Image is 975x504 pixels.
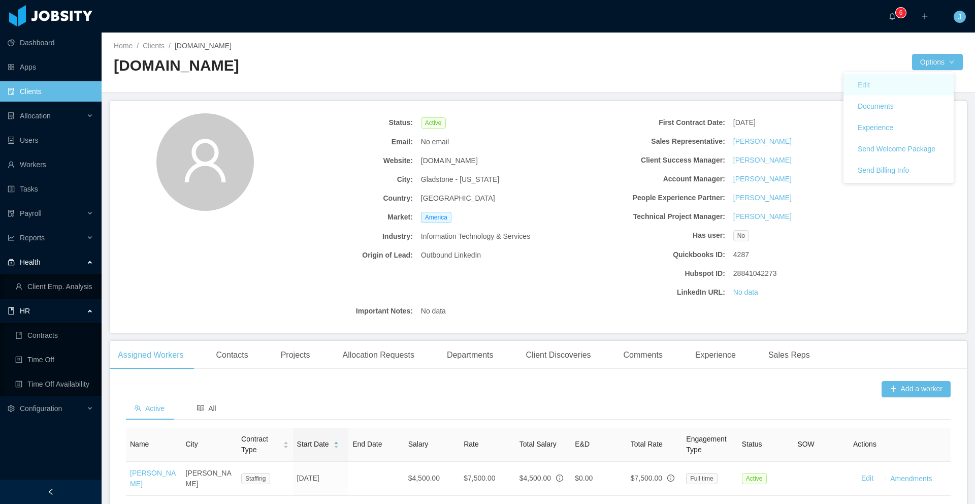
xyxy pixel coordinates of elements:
span: Active [421,117,446,129]
span: Start Date [297,439,329,450]
a: icon: profileTime Off [15,350,93,370]
a: icon: appstoreApps [8,57,93,77]
b: Website: [265,155,413,166]
b: First Contract Date: [577,117,725,128]
button: icon: plusAdd a worker [882,381,951,397]
span: Salary [408,440,429,448]
span: Status [742,440,762,448]
i: icon: user [181,136,230,185]
a: [PERSON_NAME] [733,155,792,166]
span: Active [134,404,165,413]
span: Total Salary [519,440,557,448]
a: Clients [143,42,165,50]
b: Sales Representative: [577,136,725,147]
span: J [958,11,962,23]
i: icon: bell [889,13,896,20]
button: Edit [853,470,882,487]
td: [PERSON_NAME] [182,462,238,496]
b: Country: [265,193,413,204]
a: icon: pie-chartDashboard [8,33,93,53]
span: No data [421,306,446,317]
button: Experience [850,119,901,136]
b: Industry: [265,231,413,242]
td: $7,500.00 [460,462,515,496]
i: icon: book [8,307,15,314]
h2: [DOMAIN_NAME] [114,55,538,76]
span: Full time [686,473,717,484]
a: icon: auditClients [8,81,93,102]
b: Status: [265,117,413,128]
a: [PERSON_NAME] [733,136,792,147]
span: Contract Type [241,434,279,455]
a: icon: bookContracts [15,325,93,345]
span: [DOMAIN_NAME] [421,155,478,166]
a: icon: robotUsers [8,130,93,150]
a: Documents [843,96,954,117]
span: Payroll [20,209,42,217]
a: Edit [843,74,954,96]
b: Market: [265,212,413,223]
span: Active [742,473,767,484]
span: Actions [853,440,876,448]
div: Assigned Workers [110,341,192,369]
i: icon: line-chart [8,234,15,241]
b: City: [265,174,413,185]
b: Account Manager: [577,174,725,184]
div: Experience [687,341,744,369]
td: [DATE] [293,462,349,496]
div: Contacts [208,341,256,369]
span: Gladstone - [US_STATE] [421,174,499,185]
span: $4,500.00 [519,474,551,482]
i: icon: caret-down [283,444,288,447]
a: icon: profileTime Off Availability [15,374,93,394]
span: Total Rate [631,440,663,448]
div: Client Discoveries [517,341,599,369]
span: $0.00 [575,474,593,482]
i: icon: setting [8,405,15,412]
span: Reports [20,234,45,242]
p: 6 [899,8,903,18]
span: Rate [464,440,479,448]
b: Has user: [577,230,725,241]
span: America [421,212,451,223]
span: Outbound LinkedIn [421,250,481,261]
b: People Experience Partner: [577,193,725,203]
b: Technical Project Manager: [577,211,725,222]
span: / [137,42,139,50]
i: icon: caret-down [333,444,339,447]
span: End Date [352,440,382,448]
span: No [733,230,749,241]
span: No email [421,137,449,147]
button: Optionsicon: down [912,54,963,70]
td: $4,500.00 [404,462,460,496]
a: icon: userWorkers [8,154,93,175]
sup: 6 [896,8,906,18]
span: City [186,440,198,448]
a: Experience [843,117,954,138]
a: [PERSON_NAME] [733,174,792,184]
span: Allocation [20,112,51,120]
i: icon: medicine-box [8,259,15,266]
span: Health [20,258,40,266]
a: Edit [861,474,873,482]
span: Engagement Type [686,435,726,454]
b: Email: [265,137,413,147]
b: Origin of Lead: [265,250,413,261]
span: info-circle [556,475,563,482]
span: info-circle [667,475,674,482]
div: Allocation Requests [334,341,422,369]
span: [DOMAIN_NAME] [175,42,232,50]
span: Configuration [20,404,62,413]
a: icon: userClient Emp. Analysis [15,276,93,297]
span: 4287 [733,249,749,260]
i: icon: read [197,404,204,412]
i: icon: caret-up [283,440,288,444]
div: Sales Reps [760,341,818,369]
button: Edit [850,77,878,93]
button: Documents [850,98,902,114]
b: Client Success Manager: [577,155,725,166]
div: Sort [333,440,339,447]
b: Important Notes: [265,306,413,317]
div: Projects [273,341,318,369]
i: icon: team [134,404,141,412]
